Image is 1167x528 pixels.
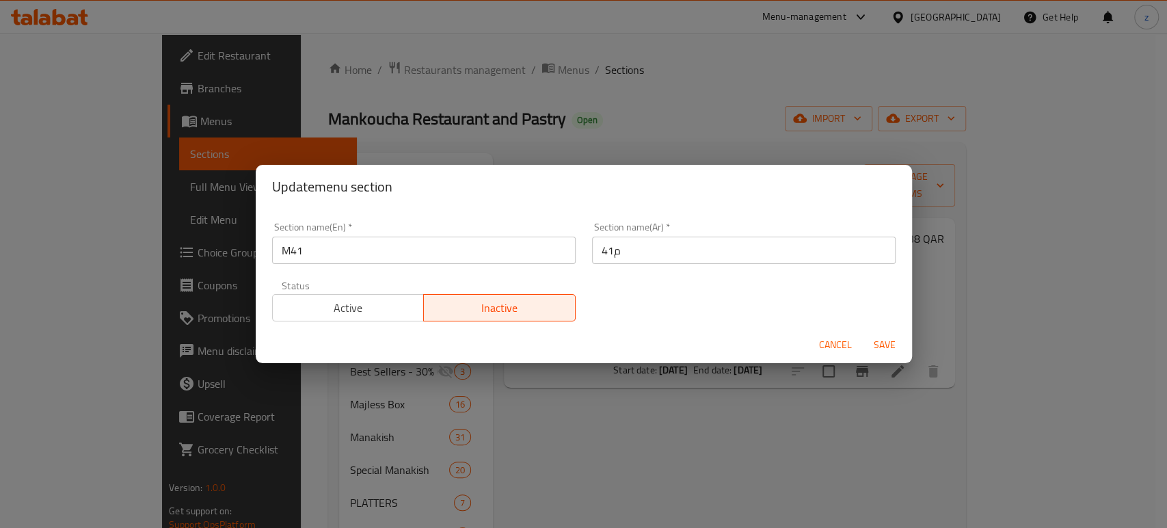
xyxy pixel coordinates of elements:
h2: Update menu section [272,176,896,198]
span: Cancel [819,336,852,354]
span: Active [278,298,419,318]
input: Please enter section name(en) [272,237,576,264]
span: Save [868,336,901,354]
button: Save [863,332,907,358]
span: Inactive [429,298,570,318]
button: Cancel [814,332,857,358]
input: Please enter section name(ar) [592,237,896,264]
button: Active [272,294,425,321]
button: Inactive [423,294,576,321]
